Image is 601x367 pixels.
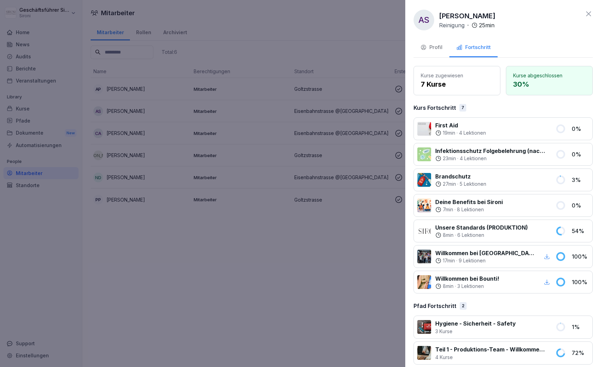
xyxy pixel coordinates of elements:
p: Kurse zugewiesen [421,72,493,79]
div: AS [414,10,434,30]
p: Willkommen bei [GEOGRAPHIC_DATA] [435,249,534,257]
p: 30 % [513,79,585,89]
p: 1 % [572,323,589,331]
div: · [435,206,503,213]
div: · [435,129,486,136]
p: 7 min [443,206,453,213]
div: · [435,232,528,239]
p: Hygiene - Sicherheit - Safety [435,319,516,328]
p: Kurs Fortschritt [414,104,456,112]
p: 3 % [572,176,589,184]
div: Profil [420,44,442,51]
p: Unsere Standards (PRODUKTION) [435,223,528,232]
p: 4 Lektionen [459,129,486,136]
p: 5 Lektionen [460,181,486,187]
p: Kurse abgeschlossen [513,72,585,79]
p: Infektionsschutz Folgebelehrung (nach §43 IfSG) [435,147,547,155]
p: Pfad Fortschritt [414,302,456,310]
div: Fortschritt [456,44,491,51]
p: 100 % [572,278,589,286]
p: Willkommen bei Bounti! [435,274,499,283]
p: Reinigung [439,21,465,29]
button: Fortschritt [449,39,498,57]
p: 0 % [572,201,589,210]
p: 3 Kurse [435,328,516,335]
p: 7 Kurse [421,79,493,89]
p: 0 % [572,125,589,133]
p: 4 Lektionen [460,155,487,162]
p: 9 Lektionen [459,257,486,264]
p: 8 min [443,283,454,290]
p: 4 Kurse [435,354,547,361]
p: 23 min [443,155,456,162]
p: 17 min [443,257,455,264]
div: · [435,155,547,162]
p: 100 % [572,252,589,261]
p: First Aid [435,121,486,129]
div: · [435,181,486,187]
div: · [435,257,534,264]
p: 25 min [479,21,495,29]
div: · [439,21,495,29]
div: 2 [460,302,467,310]
p: 8 Lektionen [457,206,484,213]
p: 0 % [572,150,589,158]
p: 8 min [443,232,454,239]
p: Teil 1 - Produktions-Team - Willkommen bei [GEOGRAPHIC_DATA] [435,345,547,354]
p: Brandschutz [435,172,486,181]
button: Profil [414,39,449,57]
p: 54 % [572,227,589,235]
p: Deine Benefits bei Sironi [435,198,503,206]
div: · [435,283,499,290]
p: 19 min [443,129,455,136]
p: 3 Lektionen [457,283,484,290]
div: 7 [459,104,466,112]
p: [PERSON_NAME] [439,11,496,21]
p: 72 % [572,349,589,357]
p: 27 min [443,181,456,187]
p: 6 Lektionen [457,232,484,239]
